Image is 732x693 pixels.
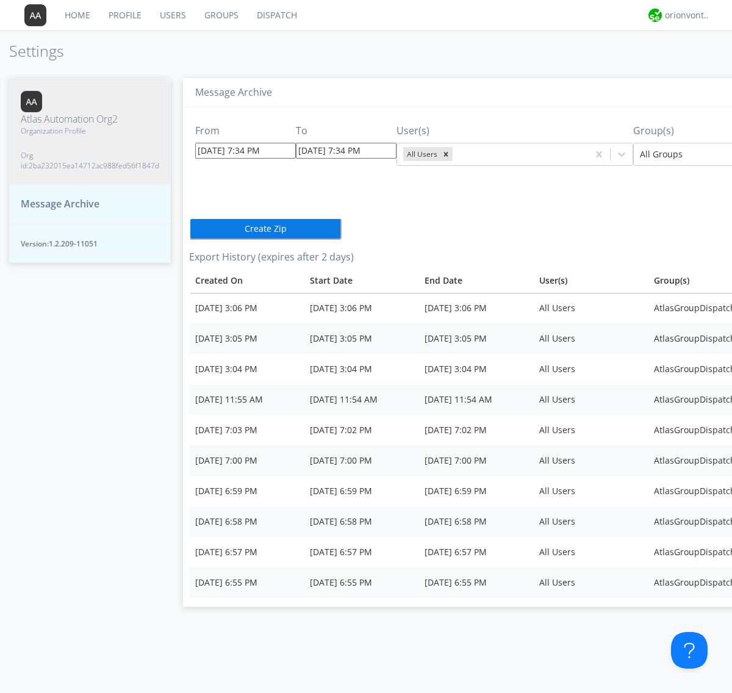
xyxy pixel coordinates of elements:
span: Version: 1.2.209-11051 [21,239,159,249]
div: orionvontas+atlas+automation+org2 [665,9,711,21]
div: All Users [539,546,642,558]
div: [DATE] 6:57 PM [195,546,298,558]
div: [DATE] 3:05 PM [425,332,527,345]
div: [DATE] 7:00 PM [195,454,298,467]
div: [DATE] 3:05 PM [310,332,412,345]
div: [DATE] 6:57 PM [310,546,412,558]
div: [DATE] 6:55 PM [310,576,412,589]
iframe: Toggle Customer Support [671,632,708,669]
button: Version:1.2.209-11051 [9,223,171,263]
div: [DATE] 3:06 PM [425,302,527,314]
div: All Users [539,424,642,436]
div: [DATE] 7:02 PM [310,424,412,436]
h3: User(s) [396,126,633,137]
div: [DATE] 11:54 AM [425,393,527,406]
span: Org id: 2ba232015ea14712ac988fed56f1847d [21,150,159,171]
span: Organization Profile [21,126,159,136]
div: [DATE] 6:59 PM [195,485,298,497]
div: [DATE] 6:58 PM [195,515,298,528]
div: [DATE] 6:59 PM [425,485,527,497]
img: 373638.png [21,91,42,112]
div: All Users [539,454,642,467]
th: Toggle SortBy [189,268,304,293]
div: [DATE] 3:04 PM [425,363,527,375]
div: [DATE] 3:06 PM [195,302,298,314]
div: All Users [539,485,642,497]
div: [DATE] 3:04 PM [310,363,412,375]
img: 373638.png [24,4,46,26]
div: All Users [539,576,642,589]
div: Remove All Users [439,147,453,161]
div: [DATE] 6:58 PM [425,515,527,528]
div: All Users [539,393,642,406]
div: [DATE] 3:06 PM [310,302,412,314]
button: Atlas Automation Org2Organization ProfileOrg id:2ba232015ea14712ac988fed56f1847d [9,78,171,184]
div: All Users [539,515,642,528]
div: [DATE] 7:00 PM [425,454,527,467]
div: [DATE] 3:04 PM [195,363,298,375]
th: User(s) [533,268,648,293]
div: All Users [539,302,642,314]
div: All Users [539,363,642,375]
div: [DATE] 6:58 PM [310,515,412,528]
div: [DATE] 6:55 PM [425,576,527,589]
h3: To [296,126,396,137]
button: Message Archive [9,184,171,224]
button: Create Zip [189,218,342,240]
div: [DATE] 11:55 AM [195,393,298,406]
h3: From [195,126,296,137]
th: Toggle SortBy [304,268,418,293]
span: Atlas Automation Org2 [21,112,159,126]
div: All Users [403,147,439,161]
div: [DATE] 6:55 PM [195,576,298,589]
div: [DATE] 7:00 PM [310,454,412,467]
div: All Users [539,332,642,345]
div: [DATE] 7:03 PM [195,424,298,436]
span: Message Archive [21,197,99,211]
div: [DATE] 6:57 PM [425,546,527,558]
th: Toggle SortBy [418,268,533,293]
div: [DATE] 3:05 PM [195,332,298,345]
div: [DATE] 11:54 AM [310,393,412,406]
div: [DATE] 7:02 PM [425,424,527,436]
div: [DATE] 6:59 PM [310,485,412,497]
img: 29d36aed6fa347d5a1537e7736e6aa13 [648,9,662,22]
